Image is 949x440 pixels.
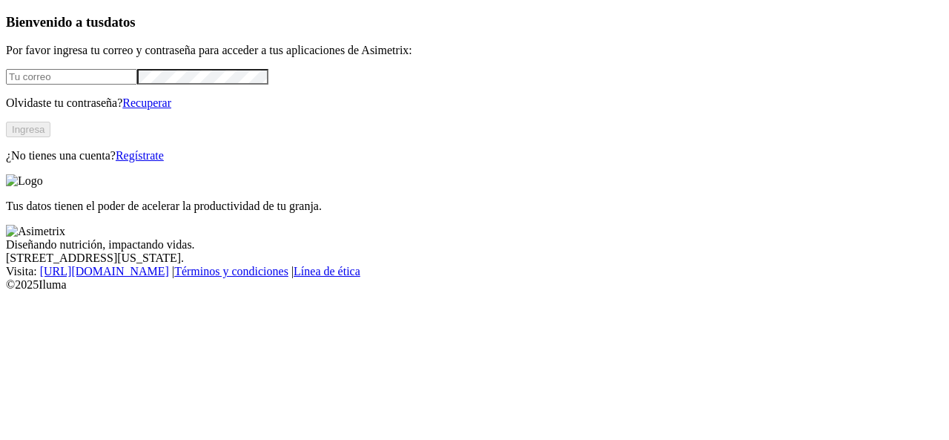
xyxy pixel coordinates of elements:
[6,149,943,162] p: ¿No tienes una cuenta?
[6,278,943,292] div: © 2025 Iluma
[6,96,943,110] p: Olvidaste tu contraseña?
[122,96,171,109] a: Recuperar
[6,69,137,85] input: Tu correo
[294,265,360,278] a: Línea de ética
[6,44,943,57] p: Por favor ingresa tu correo y contraseña para acceder a tus aplicaciones de Asimetrix:
[6,200,943,213] p: Tus datos tienen el poder de acelerar la productividad de tu granja.
[6,14,943,30] h3: Bienvenido a tus
[6,265,943,278] div: Visita : | |
[6,122,50,137] button: Ingresa
[6,252,943,265] div: [STREET_ADDRESS][US_STATE].
[6,225,65,238] img: Asimetrix
[174,265,288,278] a: Términos y condiciones
[104,14,136,30] span: datos
[6,174,43,188] img: Logo
[116,149,164,162] a: Regístrate
[6,238,943,252] div: Diseñando nutrición, impactando vidas.
[40,265,169,278] a: [URL][DOMAIN_NAME]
